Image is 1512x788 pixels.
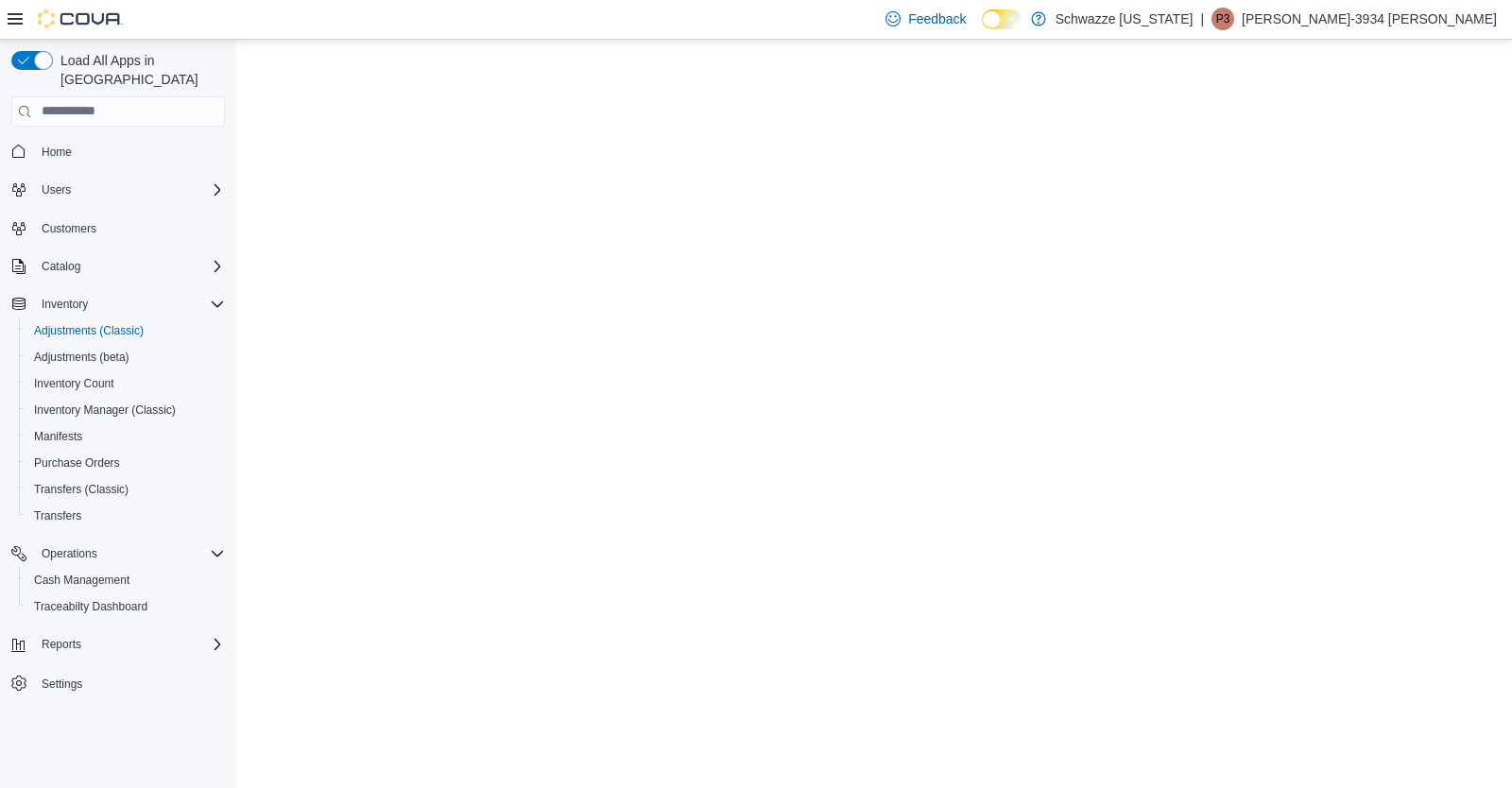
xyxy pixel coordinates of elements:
span: Inventory Count [26,372,225,395]
a: Transfers [26,505,89,527]
span: Traceabilty Dashboard [26,595,225,618]
input: Dark Mode [982,9,1022,29]
img: Cova [38,9,123,28]
a: Customers [34,217,104,240]
span: P3 [1216,8,1230,30]
a: Adjustments (Classic) [26,319,151,342]
a: Traceabilty Dashboard [26,595,155,618]
button: Manifests [19,423,232,450]
button: Traceabilty Dashboard [19,593,232,620]
span: Cash Management [26,569,225,591]
button: Inventory [4,291,232,317]
span: Catalog [34,255,225,278]
span: Inventory Manager (Classic) [26,399,225,421]
span: Feedback [908,9,966,28]
button: Customers [4,214,232,242]
div: Phoebe-3934 Yazzie [1211,8,1234,30]
button: Inventory [34,293,95,316]
span: Adjustments (beta) [26,346,225,368]
span: Purchase Orders [34,455,120,471]
span: Purchase Orders [26,452,225,474]
button: Home [4,138,232,165]
p: | [1200,8,1204,30]
span: Inventory Manager (Classic) [34,403,176,418]
button: Operations [4,540,232,567]
span: Transfers [34,508,81,523]
button: Cash Management [19,567,232,593]
span: Adjustments (beta) [34,350,129,365]
a: Inventory Count [26,372,122,395]
nav: Complex example [11,130,225,746]
p: [PERSON_NAME]-3934 [PERSON_NAME] [1242,8,1497,30]
a: Manifests [26,425,90,448]
span: Adjustments (Classic) [34,323,144,338]
span: Adjustments (Classic) [26,319,225,342]
span: Catalog [42,259,80,274]
span: Transfers (Classic) [26,478,225,501]
a: Purchase Orders [26,452,128,474]
a: Settings [34,673,90,695]
button: Inventory Count [19,370,232,397]
button: Inventory Manager (Classic) [19,397,232,423]
a: Adjustments (beta) [26,346,137,368]
button: Purchase Orders [19,450,232,476]
span: Traceabilty Dashboard [34,599,147,614]
span: Operations [34,542,225,565]
span: Cash Management [34,573,129,588]
button: Catalog [34,255,88,278]
button: Reports [4,631,232,658]
span: Settings [42,677,82,692]
span: Manifests [34,429,82,444]
button: Reports [34,633,89,656]
span: Inventory Count [34,376,114,391]
button: Settings [4,669,232,696]
a: Inventory Manager (Classic) [26,399,183,421]
span: Transfers (Classic) [34,482,129,497]
p: Schwazze [US_STATE] [1056,8,1194,30]
span: Settings [34,671,225,694]
a: Cash Management [26,569,137,591]
span: Inventory [34,293,225,316]
button: Users [34,179,78,201]
span: Home [34,140,225,163]
button: Operations [34,542,105,565]
button: Catalog [4,253,232,280]
button: Adjustments (Classic) [19,317,232,344]
a: Transfers (Classic) [26,478,136,501]
span: Inventory [42,297,88,312]
span: Operations [42,546,97,561]
span: Manifests [26,425,225,448]
span: Home [42,145,72,160]
span: Customers [42,221,96,236]
span: Reports [42,637,81,652]
button: Users [4,177,232,203]
a: Home [34,141,79,163]
button: Transfers [19,503,232,529]
button: Adjustments (beta) [19,344,232,370]
span: Users [42,182,71,197]
span: Load All Apps in [GEOGRAPHIC_DATA] [53,51,225,89]
span: Dark Mode [982,29,983,30]
button: Transfers (Classic) [19,476,232,503]
span: Reports [34,633,225,656]
span: Users [34,179,225,201]
span: Transfers [26,505,225,527]
span: Customers [34,216,225,240]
